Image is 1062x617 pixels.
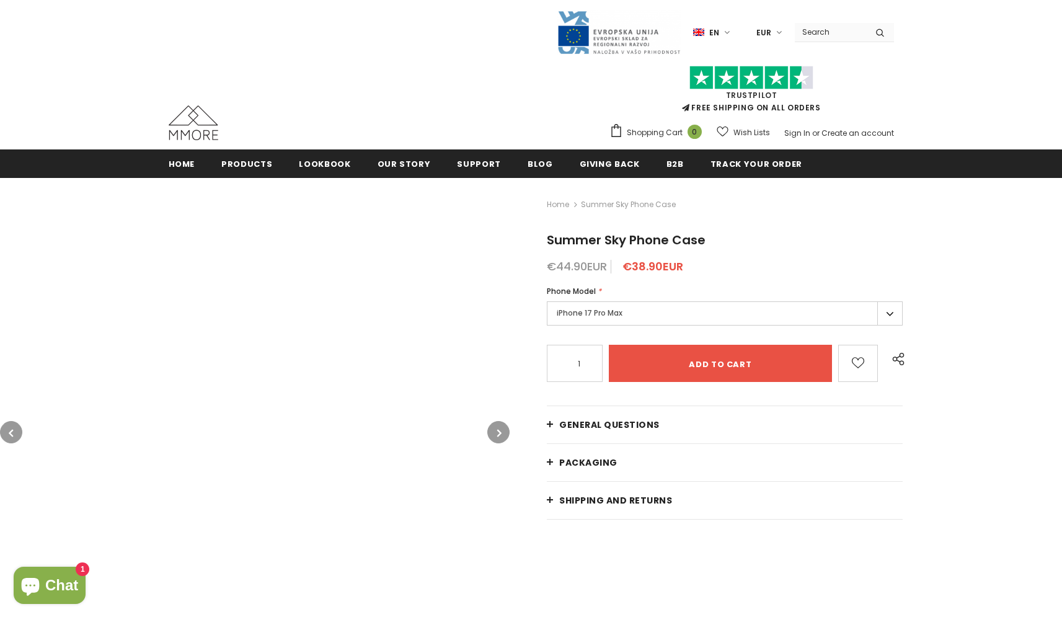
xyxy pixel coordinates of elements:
[812,128,820,138] span: or
[609,345,831,382] input: Add to cart
[666,149,684,177] a: B2B
[733,127,770,139] span: Wish Lists
[557,27,681,37] a: Javni Razpis
[221,149,272,177] a: Products
[710,149,802,177] a: Track your order
[581,197,676,212] span: Summer Sky Phone Case
[688,125,702,139] span: 0
[821,128,894,138] a: Create an account
[378,158,431,170] span: Our Story
[169,105,218,140] img: MMORE Cases
[547,482,903,519] a: Shipping and returns
[717,122,770,143] a: Wish Lists
[756,27,771,39] span: EUR
[666,158,684,170] span: B2B
[693,27,704,38] img: i-lang-1.png
[547,231,706,249] span: Summer Sky Phone Case
[709,27,719,39] span: en
[528,149,553,177] a: Blog
[547,406,903,443] a: General Questions
[795,23,866,41] input: Search Site
[299,149,350,177] a: Lookbook
[547,286,596,296] span: Phone Model
[559,494,672,507] span: Shipping and returns
[299,158,350,170] span: Lookbook
[580,158,640,170] span: Giving back
[710,158,802,170] span: Track your order
[547,301,903,326] label: iPhone 17 Pro Max
[457,149,501,177] a: support
[169,158,195,170] span: Home
[528,158,553,170] span: Blog
[726,90,777,100] a: Trustpilot
[547,259,607,274] span: €44.90EUR
[457,158,501,170] span: support
[221,158,272,170] span: Products
[557,10,681,55] img: Javni Razpis
[378,149,431,177] a: Our Story
[609,71,894,113] span: FREE SHIPPING ON ALL ORDERS
[169,149,195,177] a: Home
[580,149,640,177] a: Giving back
[609,123,708,142] a: Shopping Cart 0
[559,456,617,469] span: PACKAGING
[10,567,89,607] inbox-online-store-chat: Shopify online store chat
[689,66,813,90] img: Trust Pilot Stars
[627,127,683,139] span: Shopping Cart
[622,259,683,274] span: €38.90EUR
[547,197,569,212] a: Home
[784,128,810,138] a: Sign In
[547,444,903,481] a: PACKAGING
[559,419,660,431] span: General Questions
